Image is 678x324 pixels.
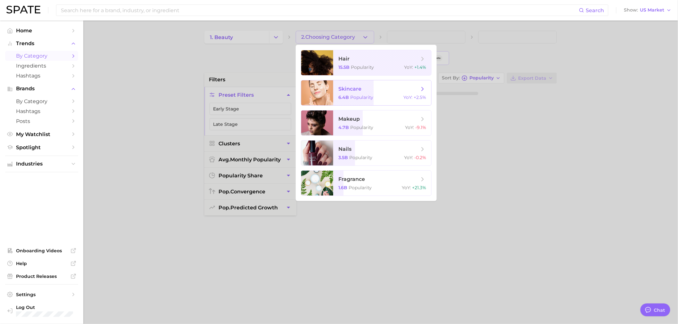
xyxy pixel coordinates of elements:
button: Brands [5,84,78,93]
img: SPATE [6,6,40,13]
span: +21.3% [412,185,426,190]
span: YoY : [402,185,411,190]
span: YoY : [403,94,412,100]
span: by Category [16,98,67,104]
a: My Watchlist [5,129,78,139]
span: Help [16,261,67,266]
span: +2.5% [414,94,426,100]
span: YoY : [404,155,413,160]
span: skincare [338,86,361,92]
span: -9.1% [415,125,426,130]
span: Settings [16,292,67,297]
span: Popularity [349,185,372,190]
span: Popularity [349,155,372,160]
a: Spotlight [5,142,78,152]
span: Spotlight [16,144,67,150]
span: +1.4% [414,64,426,70]
span: Trends [16,41,67,46]
span: makeup [338,116,360,122]
button: Trends [5,39,78,48]
a: Hashtags [5,106,78,116]
span: Hashtags [16,108,67,114]
span: 3.5b [338,155,348,160]
span: 6.4b [338,94,349,100]
a: by Category [5,51,78,61]
span: Show [624,8,638,12]
a: Log out. Currently logged in with e-mail danielle.gonzalez@loreal.com. [5,303,78,319]
a: Posts [5,116,78,126]
span: Onboarding Videos [16,248,67,254]
span: US Market [640,8,665,12]
span: Log Out [16,304,83,310]
span: Ingredients [16,63,67,69]
span: Product Releases [16,273,67,279]
a: Home [5,26,78,36]
a: Onboarding Videos [5,246,78,255]
span: Brands [16,86,67,92]
button: Industries [5,159,78,169]
span: My Watchlist [16,131,67,137]
span: Home [16,28,67,34]
span: YoY : [404,64,413,70]
span: nails [338,146,351,152]
span: by Category [16,53,67,59]
span: -0.2% [414,155,426,160]
input: Search here for a brand, industry, or ingredient [60,5,579,16]
button: ShowUS Market [623,6,673,14]
a: Help [5,259,78,268]
span: Posts [16,118,67,124]
span: Industries [16,161,67,167]
span: 1.6b [338,185,347,190]
ul: 2.Choosing Category [296,45,437,201]
span: hair [338,56,350,62]
a: Ingredients [5,61,78,71]
span: Popularity [351,64,374,70]
span: 15.5b [338,64,350,70]
span: 4.7b [338,125,349,130]
a: Hashtags [5,71,78,81]
span: Popularity [350,125,373,130]
a: Product Releases [5,271,78,281]
span: fragrance [338,176,365,182]
a: by Category [5,96,78,106]
span: Popularity [350,94,373,100]
span: YoY : [405,125,414,130]
a: Settings [5,290,78,299]
span: Search [586,7,604,13]
span: Hashtags [16,73,67,79]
